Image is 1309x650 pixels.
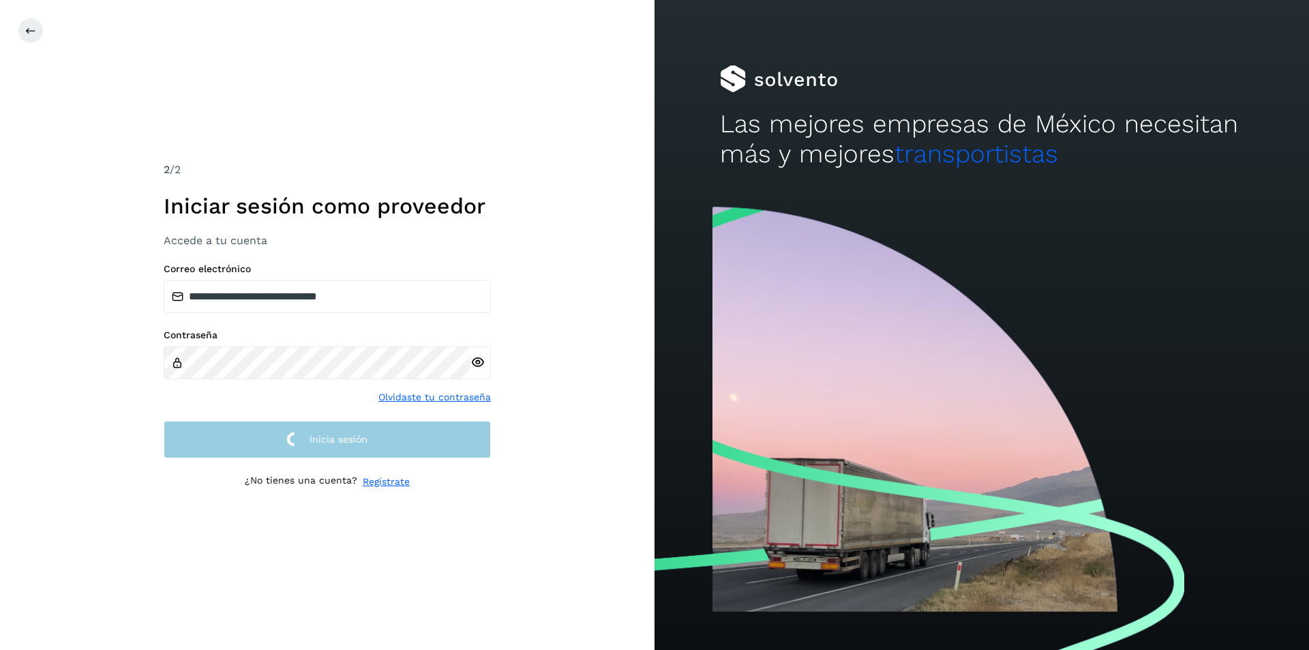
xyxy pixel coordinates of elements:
button: Inicia sesión [164,421,491,458]
h3: Accede a tu cuenta [164,234,491,247]
div: /2 [164,162,491,178]
span: 2 [164,163,170,176]
a: Olvidaste tu contraseña [378,390,491,404]
span: transportistas [894,139,1058,168]
p: ¿No tienes una cuenta? [245,475,357,489]
label: Correo electrónico [164,263,491,275]
a: Regístrate [363,475,410,489]
h2: Las mejores empresas de México necesitan más y mejores [720,109,1244,170]
h1: Iniciar sesión como proveedor [164,193,491,219]
label: Contraseña [164,329,491,341]
span: Inicia sesión [310,434,367,444]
